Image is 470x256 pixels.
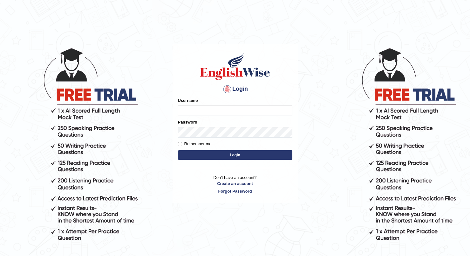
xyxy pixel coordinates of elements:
a: Forgot Password [178,188,292,194]
label: Password [178,119,197,125]
img: Logo of English Wise sign in for intelligent practice with AI [199,52,271,81]
p: Don't have an account? [178,174,292,194]
input: Remember me [178,142,182,146]
a: Create an account [178,181,292,187]
h4: Login [178,84,292,94]
label: Username [178,97,198,103]
button: Login [178,150,292,160]
label: Remember me [178,141,212,147]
